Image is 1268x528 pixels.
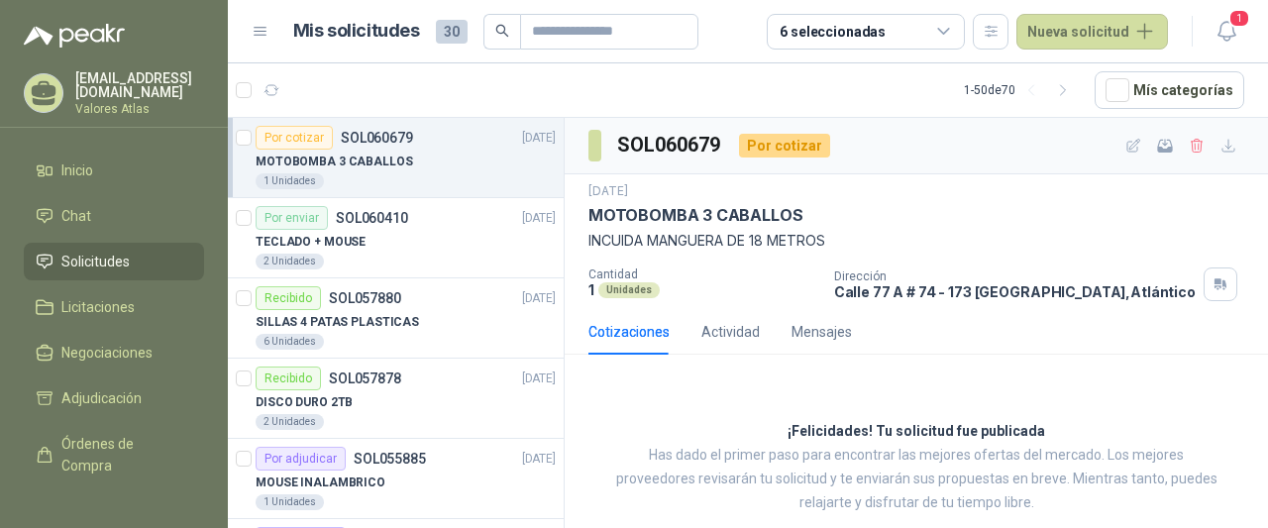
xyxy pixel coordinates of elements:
[24,243,204,280] a: Solicitudes
[614,444,1218,515] p: Has dado el primer paso para encontrar las mejores ofertas del mercado. Los mejores proveedores r...
[780,21,886,43] div: 6 seleccionadas
[522,450,556,469] p: [DATE]
[788,420,1045,444] h3: ¡Felicidades! Tu solicitud fue publicada
[341,131,413,145] p: SOL060679
[75,71,204,99] p: [EMAIL_ADDRESS][DOMAIN_NAME]
[228,439,564,519] a: Por adjudicarSOL055885[DATE] MOUSE INALAMBRICO1 Unidades
[61,159,93,181] span: Inicio
[256,494,324,510] div: 1 Unidades
[256,254,324,269] div: 2 Unidades
[964,74,1079,106] div: 1 - 50 de 70
[834,283,1196,300] p: Calle 77 A # 74 - 173 [GEOGRAPHIC_DATA] , Atlántico
[436,20,468,44] span: 30
[329,371,401,385] p: SOL057878
[256,173,324,189] div: 1 Unidades
[354,452,426,466] p: SOL055885
[834,269,1196,283] p: Dirección
[598,282,660,298] div: Unidades
[24,152,204,189] a: Inicio
[522,370,556,388] p: [DATE]
[256,393,353,412] p: DISCO DURO 2TB
[1228,9,1250,28] span: 1
[256,126,333,150] div: Por cotizar
[256,447,346,471] div: Por adjudicar
[24,334,204,371] a: Negociaciones
[24,425,204,484] a: Órdenes de Compra
[256,233,366,252] p: TECLADO + MOUSE
[61,342,153,364] span: Negociaciones
[61,387,142,409] span: Adjudicación
[522,289,556,308] p: [DATE]
[1095,71,1244,109] button: Mís categorías
[588,205,802,226] p: MOTOBOMBA 3 CABALLOS
[701,321,760,343] div: Actividad
[256,286,321,310] div: Recibido
[228,278,564,359] a: RecibidoSOL057880[DATE] SILLAS 4 PATAS PLASTICAS6 Unidades
[588,267,818,281] p: Cantidad
[792,321,852,343] div: Mensajes
[256,313,419,332] p: SILLAS 4 PATAS PLASTICAS
[61,433,185,476] span: Órdenes de Compra
[256,206,328,230] div: Por enviar
[61,296,135,318] span: Licitaciones
[256,153,413,171] p: MOTOBOMBA 3 CABALLOS
[522,209,556,228] p: [DATE]
[588,321,670,343] div: Cotizaciones
[1016,14,1168,50] button: Nueva solicitud
[256,414,324,430] div: 2 Unidades
[75,103,204,115] p: Valores Atlas
[256,334,324,350] div: 6 Unidades
[739,134,830,158] div: Por cotizar
[256,367,321,390] div: Recibido
[228,359,564,439] a: RecibidoSOL057878[DATE] DISCO DURO 2TB2 Unidades
[24,288,204,326] a: Licitaciones
[495,24,509,38] span: search
[228,198,564,278] a: Por enviarSOL060410[DATE] TECLADO + MOUSE2 Unidades
[617,130,723,160] h3: SOL060679
[329,291,401,305] p: SOL057880
[336,211,408,225] p: SOL060410
[24,379,204,417] a: Adjudicación
[228,118,564,198] a: Por cotizarSOL060679[DATE] MOTOBOMBA 3 CABALLOS1 Unidades
[1209,14,1244,50] button: 1
[588,281,594,298] p: 1
[293,17,420,46] h1: Mis solicitudes
[61,251,130,272] span: Solicitudes
[256,474,385,492] p: MOUSE INALAMBRICO
[522,129,556,148] p: [DATE]
[24,197,204,235] a: Chat
[24,24,125,48] img: Logo peakr
[588,182,628,201] p: [DATE]
[588,230,1244,252] p: INCUIDA MANGUERA DE 18 METROS
[61,205,91,227] span: Chat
